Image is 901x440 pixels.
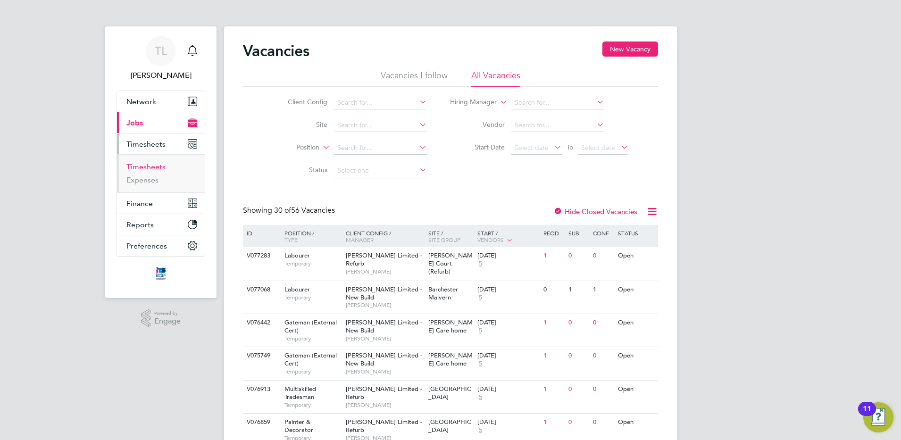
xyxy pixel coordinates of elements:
[244,347,277,365] div: V075749
[244,414,277,431] div: V076859
[477,327,484,335] span: 5
[346,335,424,342] span: [PERSON_NAME]
[126,241,167,250] span: Preferences
[471,70,520,87] li: All Vacancies
[346,285,422,301] span: [PERSON_NAME] Limited - New Build
[616,225,657,241] div: Status
[428,385,471,401] span: [GEOGRAPHIC_DATA]
[346,368,424,375] span: [PERSON_NAME]
[273,98,327,106] label: Client Config
[277,225,343,248] div: Position /
[117,266,205,281] a: Go to home page
[616,414,657,431] div: Open
[477,426,484,434] span: 5
[477,236,504,243] span: Vendors
[154,266,167,281] img: itsconstruction-logo-retina.png
[426,225,476,248] div: Site /
[284,335,341,342] span: Temporary
[616,314,657,332] div: Open
[564,141,576,153] span: To
[274,206,291,215] span: 30 of
[591,247,615,265] div: 0
[117,154,205,192] div: Timesheets
[477,319,539,327] div: [DATE]
[863,409,871,421] div: 11
[346,385,422,401] span: [PERSON_NAME] Limited - Refurb
[284,285,310,293] span: Labourer
[334,141,427,155] input: Search for...
[154,317,181,325] span: Engage
[428,318,473,334] span: [PERSON_NAME] Care home
[126,162,166,171] a: Timesheets
[541,381,566,398] div: 1
[553,207,637,216] label: Hide Closed Vacancies
[477,393,484,401] span: 5
[273,120,327,129] label: Site
[566,247,591,265] div: 0
[244,314,277,332] div: V076442
[284,260,341,267] span: Temporary
[477,286,539,294] div: [DATE]
[284,385,316,401] span: Multiskilled Tradesman
[284,368,341,375] span: Temporary
[541,347,566,365] div: 1
[511,119,604,132] input: Search for...
[244,225,277,241] div: ID
[346,251,422,267] span: [PERSON_NAME] Limited - Refurb
[117,235,205,256] button: Preferences
[450,120,505,129] label: Vendor
[244,281,277,299] div: V077068
[126,97,156,106] span: Network
[591,414,615,431] div: 0
[477,260,484,268] span: 5
[126,175,159,184] a: Expenses
[616,381,657,398] div: Open
[243,42,309,60] h2: Vacancies
[428,251,473,275] span: [PERSON_NAME] Court (Refurb)
[477,252,539,260] div: [DATE]
[284,236,298,243] span: Type
[126,199,153,208] span: Finance
[117,193,205,214] button: Finance
[126,220,154,229] span: Reports
[273,166,327,174] label: Status
[126,140,166,149] span: Timesheets
[141,309,181,327] a: Powered byEngage
[616,247,657,265] div: Open
[541,414,566,431] div: 1
[284,318,337,334] span: Gateman (External Cert)
[442,98,497,107] label: Hiring Manager
[477,294,484,302] span: 5
[566,314,591,332] div: 0
[428,351,473,367] span: [PERSON_NAME] Care home
[541,225,566,241] div: Reqd
[244,381,277,398] div: V076913
[428,285,458,301] span: Barchester Malvern
[346,268,424,275] span: [PERSON_NAME]
[381,70,448,87] li: Vacancies I follow
[105,26,217,298] nav: Main navigation
[602,42,658,57] button: New Vacancy
[243,206,337,216] div: Showing
[274,206,335,215] span: 56 Vacancies
[346,401,424,409] span: [PERSON_NAME]
[334,119,427,132] input: Search for...
[511,96,604,109] input: Search for...
[154,309,181,317] span: Powered by
[477,352,539,360] div: [DATE]
[477,385,539,393] div: [DATE]
[566,381,591,398] div: 0
[616,347,657,365] div: Open
[155,45,167,57] span: TL
[591,225,615,241] div: Conf
[117,112,205,133] button: Jobs
[117,214,205,235] button: Reports
[428,236,460,243] span: Site Group
[244,247,277,265] div: V077283
[117,133,205,154] button: Timesheets
[475,225,541,249] div: Start /
[566,347,591,365] div: 0
[346,301,424,309] span: [PERSON_NAME]
[346,318,422,334] span: [PERSON_NAME] Limited - New Build
[284,401,341,409] span: Temporary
